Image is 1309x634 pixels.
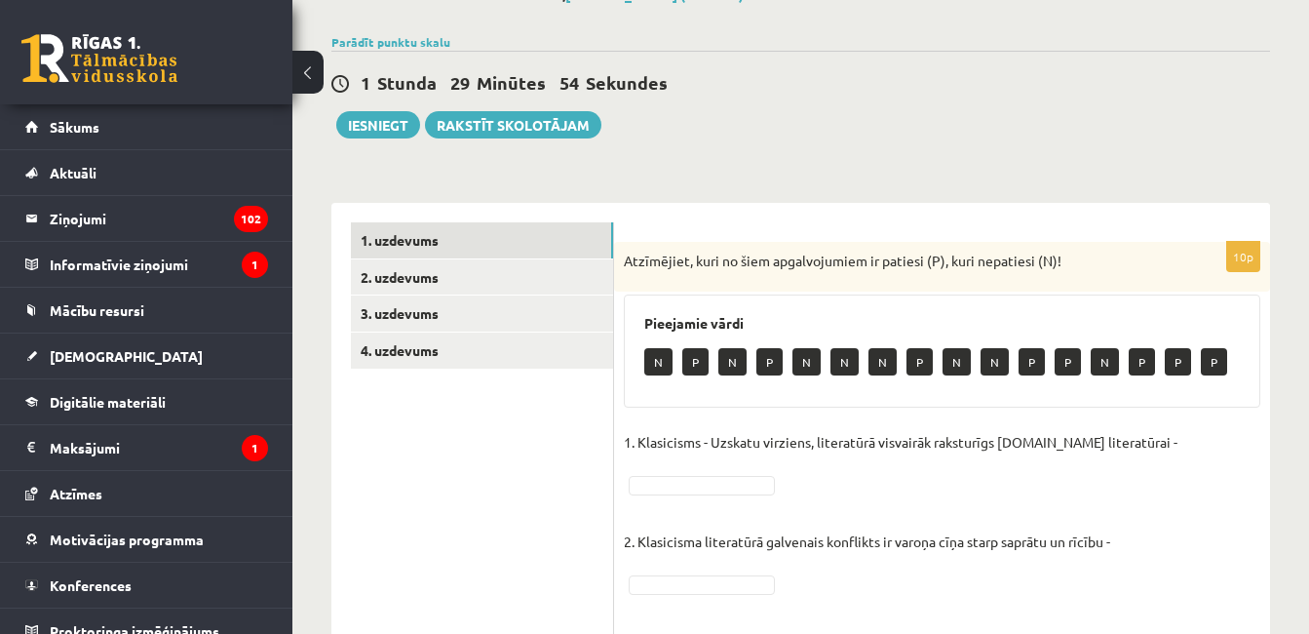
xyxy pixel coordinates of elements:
p: P [682,348,709,376]
span: Aktuāli [50,164,96,181]
h3: Pieejamie vārdi [644,315,1240,332]
a: Konferences [25,563,268,608]
p: N [644,348,673,376]
a: Digitālie materiāli [25,379,268,424]
a: Motivācijas programma [25,517,268,562]
p: P [1165,348,1191,376]
a: Ziņojumi102 [25,196,268,241]
p: P [1055,348,1081,376]
span: Sākums [50,118,99,136]
a: Maksājumi1 [25,425,268,470]
a: [DEMOGRAPHIC_DATA] [25,334,268,378]
a: 2. uzdevums [351,259,613,296]
p: N [830,348,859,376]
p: N [943,348,971,376]
a: 4. uzdevums [351,333,613,369]
span: Minūtes [477,71,546,94]
button: Iesniegt [336,111,420,139]
span: Motivācijas programma [50,531,204,548]
p: P [1201,348,1227,376]
span: 1 [361,71,370,94]
p: 10p [1226,241,1260,272]
a: Aktuāli [25,150,268,195]
span: Atzīmes [50,485,102,502]
p: P [1129,348,1155,376]
a: Informatīvie ziņojumi1 [25,242,268,287]
a: 1. uzdevums [351,222,613,258]
a: Mācību resursi [25,288,268,333]
span: Konferences [50,576,132,594]
a: Atzīmes [25,471,268,516]
a: Rakstīt skolotājam [425,111,601,139]
p: N [792,348,821,376]
legend: Ziņojumi [50,196,268,241]
a: Parādīt punktu skalu [331,34,450,50]
p: N [718,348,747,376]
p: 1. Klasicisms - Uzskatu virziens, literatūrā visvairāk raksturīgs [DOMAIN_NAME] literatūrai - [624,427,1177,456]
legend: Informatīvie ziņojumi [50,242,268,287]
span: Mācību resursi [50,301,144,319]
p: N [868,348,897,376]
p: N [981,348,1009,376]
span: 29 [450,71,470,94]
i: 102 [234,206,268,232]
p: N [1091,348,1119,376]
a: 3. uzdevums [351,296,613,332]
i: 1 [242,252,268,278]
a: Rīgas 1. Tālmācības vidusskola [21,34,177,83]
span: [DEMOGRAPHIC_DATA] [50,347,203,365]
span: Stunda [377,71,437,94]
span: Sekundes [586,71,668,94]
p: 2. Klasicisma literatūrā galvenais konflikts ir varoņa cīņa starp saprātu un rīcību - [624,497,1110,556]
p: P [906,348,933,376]
p: P [756,348,783,376]
p: P [1019,348,1045,376]
span: Digitālie materiāli [50,393,166,411]
a: Sākums [25,104,268,149]
p: Atzīmējiet, kuri no šiem apgalvojumiem ir patiesi (P), kuri nepatiesi (N)! [624,252,1163,271]
i: 1 [242,435,268,461]
legend: Maksājumi [50,425,268,470]
span: 54 [559,71,579,94]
